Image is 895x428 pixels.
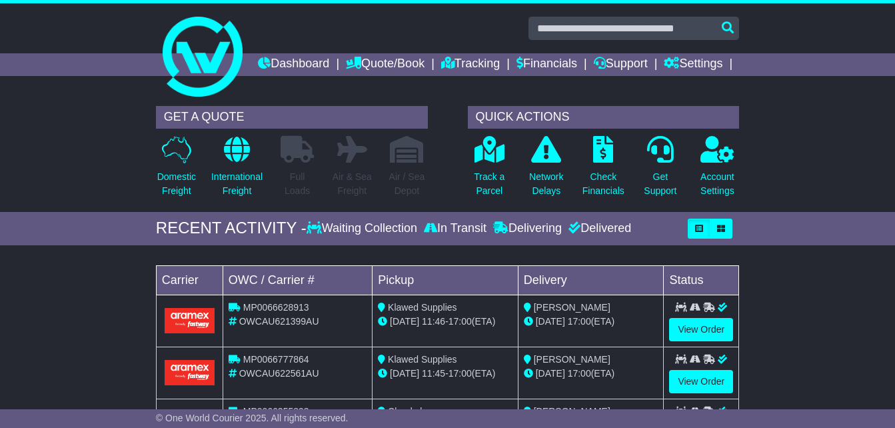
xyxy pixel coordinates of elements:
a: Tracking [441,53,500,76]
a: NetworkDelays [528,135,564,205]
div: In Transit [421,221,490,236]
p: Air & Sea Freight [333,170,372,198]
a: InternationalFreight [211,135,263,205]
img: Aramex.png [165,308,215,333]
div: Delivered [565,221,631,236]
span: [DATE] [536,316,565,327]
span: [DATE] [390,368,419,379]
td: Status [664,265,739,295]
span: [DATE] [536,368,565,379]
a: Support [594,53,648,76]
a: AccountSettings [700,135,735,205]
td: Carrier [156,265,223,295]
p: Get Support [644,170,676,198]
a: CheckFinancials [582,135,625,205]
span: [PERSON_NAME] [534,354,610,365]
a: Settings [664,53,722,76]
p: International Freight [211,170,263,198]
span: © One World Courier 2025. All rights reserved. [156,413,349,423]
span: 17:00 [448,368,472,379]
span: [PERSON_NAME] [534,406,610,417]
div: (ETA) [524,315,658,329]
span: Cloud play co [388,406,445,417]
p: Network Delays [529,170,563,198]
span: MP0066777864 [243,354,309,365]
p: Check Financials [582,170,624,198]
img: Aramex.png [165,360,215,385]
p: Account Settings [700,170,734,198]
div: (ETA) [524,367,658,381]
a: GetSupport [643,135,677,205]
span: Klawed Supplies [388,354,457,365]
a: Track aParcel [473,135,505,205]
p: Air / Sea Depot [389,170,425,198]
span: Klawed Supplies [388,302,457,313]
span: MP0066628913 [243,302,309,313]
span: MP0066255893 [243,406,309,417]
span: 17:00 [568,316,591,327]
div: RECENT ACTIVITY - [156,219,307,238]
a: View Order [669,370,733,393]
p: Domestic Freight [157,170,196,198]
span: [PERSON_NAME] [534,302,610,313]
td: Pickup [373,265,518,295]
td: Delivery [518,265,664,295]
p: Full Loads [281,170,314,198]
a: Dashboard [258,53,329,76]
div: - (ETA) [378,315,512,329]
span: 11:45 [422,368,445,379]
p: Track a Parcel [474,170,504,198]
td: OWC / Carrier # [223,265,372,295]
div: QUICK ACTIONS [468,106,740,129]
a: DomesticFreight [157,135,197,205]
a: Quote/Book [346,53,425,76]
span: 17:00 [568,368,591,379]
a: Financials [516,53,577,76]
span: 17:00 [448,316,472,327]
span: 11:46 [422,316,445,327]
div: Delivering [490,221,565,236]
span: OWCAU622561AU [239,368,319,379]
div: - (ETA) [378,367,512,381]
div: Waiting Collection [307,221,421,236]
a: View Order [669,318,733,341]
span: [DATE] [390,316,419,327]
div: GET A QUOTE [156,106,428,129]
span: OWCAU621399AU [239,316,319,327]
